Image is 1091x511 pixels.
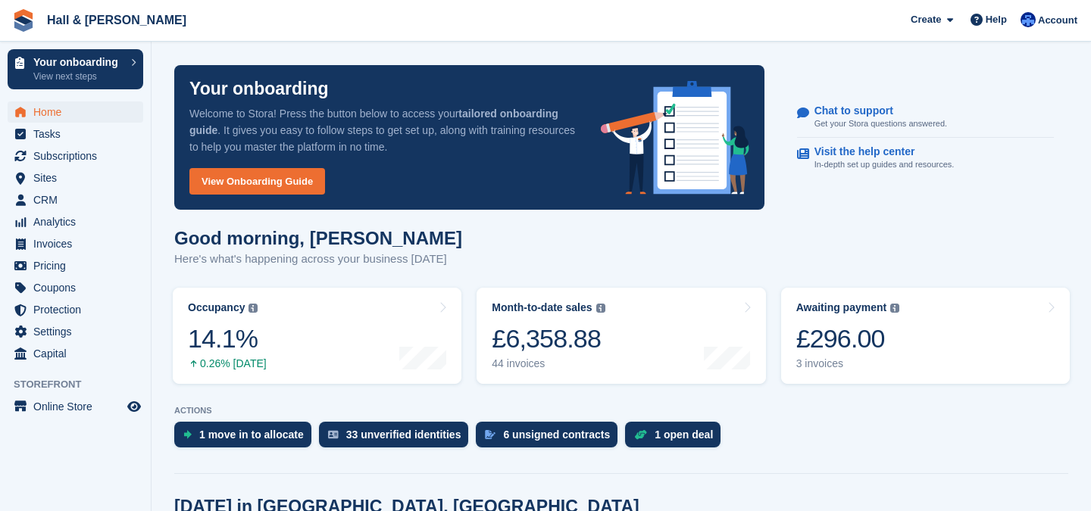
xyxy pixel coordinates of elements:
[781,288,1070,384] a: Awaiting payment £296.00 3 invoices
[173,288,461,384] a: Occupancy 14.1% 0.26% [DATE]
[492,323,605,354] div: £6,358.88
[33,101,124,123] span: Home
[33,123,124,145] span: Tasks
[33,70,123,83] p: View next steps
[492,357,605,370] div: 44 invoices
[188,357,267,370] div: 0.26% [DATE]
[189,168,325,195] a: View Onboarding Guide
[890,304,899,313] img: icon-info-grey-7440780725fd019a000dd9b08b2336e03edf1995a4989e88bcd33f0948082b44.svg
[174,422,319,455] a: 1 move in to allocate
[33,343,124,364] span: Capital
[596,304,605,313] img: icon-info-grey-7440780725fd019a000dd9b08b2336e03edf1995a4989e88bcd33f0948082b44.svg
[33,57,123,67] p: Your onboarding
[174,228,462,248] h1: Good morning, [PERSON_NAME]
[8,233,143,254] a: menu
[8,211,143,232] a: menu
[8,343,143,364] a: menu
[346,428,461,441] div: 33 unverified identities
[503,428,610,441] div: 6 unsigned contracts
[12,9,35,32] img: stora-icon-8386f47178a22dfd0bd8f6a31ec36ba5ce8667c1dd55bd0f319d3a0aa187defe.svg
[33,211,124,232] span: Analytics
[33,167,124,189] span: Sites
[476,422,625,455] a: 6 unsigned contracts
[492,301,592,314] div: Month-to-date sales
[33,277,124,298] span: Coupons
[8,49,143,89] a: Your onboarding View next steps
[8,277,143,298] a: menu
[8,255,143,276] a: menu
[814,158,955,171] p: In-depth set up guides and resources.
[797,138,1054,179] a: Visit the help center In-depth set up guides and resources.
[485,430,495,439] img: contract_signature_icon-13c848040528278c33f63329250d36e43548de30e8caae1d1a13099fd9432cc5.svg
[1038,13,1077,28] span: Account
[14,377,151,392] span: Storefront
[199,428,304,441] div: 1 move in to allocate
[814,104,935,117] p: Chat to support
[8,101,143,123] a: menu
[814,145,943,158] p: Visit the help center
[8,167,143,189] a: menu
[8,321,143,342] a: menu
[33,145,124,167] span: Subscriptions
[174,251,462,268] p: Here's what's happening across your business [DATE]
[8,299,143,320] a: menu
[183,430,192,439] img: move_ins_to_allocate_icon-fdf77a2bb77ea45bf5b3d319d69a93e2d87916cf1d5bf7949dd705db3b84f3ca.svg
[911,12,941,27] span: Create
[8,123,143,145] a: menu
[174,406,1068,416] p: ACTIONS
[986,12,1007,27] span: Help
[319,422,477,455] a: 33 unverified identities
[328,430,339,439] img: verify_identity-adf6edd0f0f0b5bbfe63781bf79b02c33cf7c696d77639b501bdc392416b5a36.svg
[625,422,728,455] a: 1 open deal
[634,429,647,440] img: deal-1b604bf984904fb50ccaf53a9ad4b4a5d6e5aea283cecdc64d6e3604feb123c2.svg
[41,8,192,33] a: Hall & [PERSON_NAME]
[188,323,267,354] div: 14.1%
[33,396,124,417] span: Online Store
[33,299,124,320] span: Protection
[797,97,1054,139] a: Chat to support Get your Stora questions answered.
[33,321,124,342] span: Settings
[796,323,900,354] div: £296.00
[33,233,124,254] span: Invoices
[601,81,749,195] img: onboarding-info-6c161a55d2c0e0a8cae90662b2fe09162a5109e8cc188191df67fb4f79e88e88.svg
[8,145,143,167] a: menu
[33,255,124,276] span: Pricing
[796,301,887,314] div: Awaiting payment
[249,304,258,313] img: icon-info-grey-7440780725fd019a000dd9b08b2336e03edf1995a4989e88bcd33f0948082b44.svg
[1021,12,1036,27] img: Claire Banham
[796,357,900,370] div: 3 invoices
[8,189,143,210] a: menu
[655,428,713,441] div: 1 open deal
[477,288,765,384] a: Month-to-date sales £6,358.88 44 invoices
[188,301,245,314] div: Occupancy
[125,397,143,416] a: Preview store
[8,396,143,417] a: menu
[814,117,947,130] p: Get your Stora questions answered.
[33,189,124,210] span: CRM
[189,105,577,155] p: Welcome to Stora! Press the button below to access your . It gives you easy to follow steps to ge...
[189,80,329,98] p: Your onboarding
